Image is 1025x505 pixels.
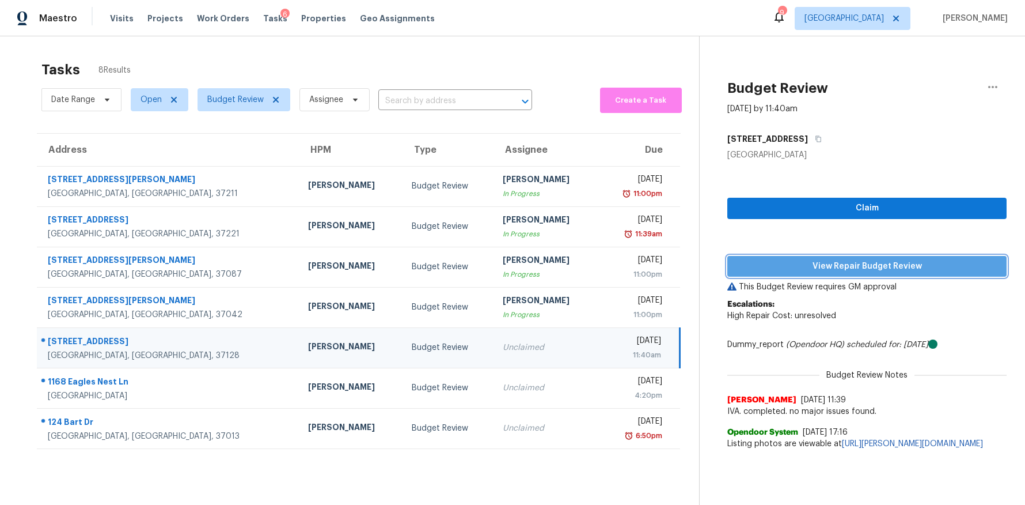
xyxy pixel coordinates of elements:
h2: Tasks [41,64,80,76]
div: Budget Review [412,382,484,394]
span: Projects [147,13,183,24]
span: Work Orders [197,13,249,24]
div: Dummy_report [727,339,1007,351]
th: Due [598,134,680,166]
div: [PERSON_NAME] [308,421,393,436]
a: [URL][PERSON_NAME][DOMAIN_NAME] [842,440,983,448]
div: [STREET_ADDRESS][PERSON_NAME] [48,295,290,309]
span: Maestro [39,13,77,24]
div: In Progress [503,309,588,321]
span: [PERSON_NAME] [727,394,796,406]
button: Claim [727,198,1007,219]
div: [PERSON_NAME] [503,214,588,228]
span: [DATE] 11:39 [801,396,846,404]
div: [DATE] [607,295,662,309]
span: Assignee [309,94,343,105]
div: In Progress [503,269,588,280]
i: (Opendoor HQ) [786,341,844,349]
input: Search by address [378,92,500,110]
div: [DATE] by 11:40am [727,103,798,115]
span: Tasks [263,14,287,22]
button: Copy Address [808,129,823,149]
h5: [STREET_ADDRESS] [727,133,808,145]
div: [GEOGRAPHIC_DATA], [GEOGRAPHIC_DATA], 37211 [48,188,290,199]
div: 9 [778,7,786,18]
div: Budget Review [412,261,484,273]
b: Escalations: [727,300,775,308]
div: [PERSON_NAME] [308,381,393,395]
div: Budget Review [412,302,484,313]
div: [PERSON_NAME] [308,179,393,194]
div: Unclaimed [503,423,588,434]
span: High Repair Cost: unresolved [727,312,836,320]
span: [DATE] 17:16 [803,428,848,436]
div: [GEOGRAPHIC_DATA], [GEOGRAPHIC_DATA], 37128 [48,350,290,361]
div: [DATE] [607,214,662,228]
div: [DATE] [607,335,661,349]
th: Address [37,134,299,166]
div: [GEOGRAPHIC_DATA], [GEOGRAPHIC_DATA], 37042 [48,309,290,321]
span: 8 Results [98,65,131,76]
span: Create a Task [606,94,676,107]
span: Listing photos are viewable at [727,438,1007,450]
div: Budget Review [412,423,484,434]
div: 124 Bart Dr [48,416,290,431]
span: IVA. completed. no major issues found. [727,406,1007,417]
span: Geo Assignments [360,13,435,24]
th: HPM [299,134,403,166]
div: [STREET_ADDRESS][PERSON_NAME] [48,254,290,269]
div: [PERSON_NAME] [308,220,393,234]
div: 11:00pm [607,309,662,321]
div: [GEOGRAPHIC_DATA] [727,149,1007,161]
div: [DATE] [607,254,662,269]
div: Budget Review [412,342,484,353]
div: 1168 Eagles Nest Ln [48,376,290,390]
img: Overdue Alarm Icon [624,228,633,240]
div: In Progress [503,228,588,240]
div: [DATE] [607,174,662,188]
div: [STREET_ADDRESS] [48,336,290,350]
div: [GEOGRAPHIC_DATA], [GEOGRAPHIC_DATA], 37221 [48,228,290,240]
span: Claim [737,201,997,216]
div: [PERSON_NAME] [503,174,588,188]
button: View Repair Budget Review [727,256,1007,277]
span: [GEOGRAPHIC_DATA] [804,13,884,24]
div: [DATE] [607,416,662,430]
div: 4:20pm [607,390,662,401]
button: Open [517,93,533,110]
img: Overdue Alarm Icon [622,188,631,199]
div: [GEOGRAPHIC_DATA] [48,390,290,402]
span: Budget Review Notes [819,370,914,381]
span: Properties [301,13,346,24]
div: Budget Review [412,180,484,192]
div: [PERSON_NAME] [308,300,393,315]
div: [PERSON_NAME] [503,254,588,269]
span: Opendoor System [727,427,798,438]
div: [PERSON_NAME] [308,260,393,274]
button: Create a Task [600,88,682,113]
span: Open [141,94,162,105]
div: [STREET_ADDRESS] [48,214,290,228]
div: 11:00pm [631,188,662,199]
h2: Budget Review [727,82,828,94]
span: Visits [110,13,134,24]
div: Budget Review [412,221,484,232]
div: 6 [280,9,290,20]
div: 11:00pm [607,269,662,280]
span: [PERSON_NAME] [938,13,1008,24]
div: [DATE] [607,375,662,390]
div: 11:39am [633,228,662,240]
img: Overdue Alarm Icon [624,430,633,442]
i: scheduled for: [DATE] [846,341,928,349]
span: View Repair Budget Review [737,259,997,274]
div: [GEOGRAPHIC_DATA], [GEOGRAPHIC_DATA], 37087 [48,269,290,280]
div: Unclaimed [503,342,588,353]
div: 6:50pm [633,430,662,442]
th: Type [403,134,493,166]
span: Date Range [51,94,95,105]
div: 11:40am [607,349,661,361]
div: [PERSON_NAME] [503,295,588,309]
div: [GEOGRAPHIC_DATA], [GEOGRAPHIC_DATA], 37013 [48,431,290,442]
span: Budget Review [207,94,264,105]
p: This Budget Review requires GM approval [727,281,1007,293]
